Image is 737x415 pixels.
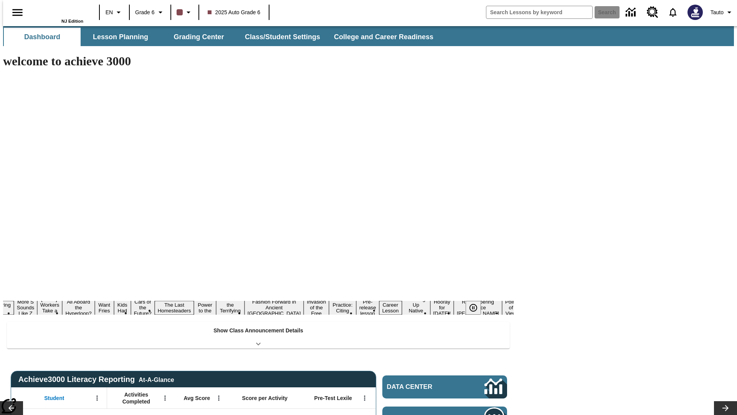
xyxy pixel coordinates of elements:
button: Open Menu [213,392,225,404]
div: SubNavbar [3,28,440,46]
span: Achieve3000 Literacy Reporting [18,375,174,384]
button: Profile/Settings [707,5,737,19]
button: Slide 16 Cooking Up Native Traditions [402,295,430,320]
button: Slide 19 Point of View [502,298,520,317]
input: search field [486,6,592,18]
div: At-A-Glance [139,375,174,383]
button: Grade: Grade 6, Select a grade [132,5,168,19]
button: Slide 5 Do You Want Fries With That? [95,289,114,326]
button: Slide 17 Hooray for Constitution Day! [430,298,454,317]
button: Class/Student Settings [239,28,326,46]
span: NJ Edition [61,19,83,23]
button: Slide 10 Attack of the Terrifying Tomatoes [216,295,245,320]
span: Grade 6 [135,8,155,17]
span: Score per Activity [242,395,288,402]
a: Resource Center, Will open in new tab [642,2,663,23]
div: Show Class Announcement Details [7,322,510,349]
button: Open side menu [6,1,29,24]
button: Slide 15 Career Lesson [379,301,402,315]
span: Pre-Test Lexile [314,395,352,402]
button: Slide 6 Dirty Jobs Kids Had To Do [114,289,131,326]
button: Language: EN, Select a language [102,5,127,19]
a: Home [33,3,83,19]
button: Open Menu [91,392,103,404]
p: Show Class Announcement Details [213,327,303,335]
button: Class color is dark brown. Change class color [174,5,196,19]
button: Open Menu [359,392,370,404]
button: Slide 18 Remembering Justice O'Connor [454,298,502,317]
button: Slide 12 The Invasion of the Free CD [304,292,329,323]
span: 2025 Auto Grade 6 [208,8,261,17]
button: Slide 7 Cars of the Future? [131,298,155,317]
button: Slide 3 Labor Day: Workers Take a Stand [37,295,62,320]
button: Slide 14 Pre-release lesson [356,298,379,317]
a: Data Center [621,2,642,23]
button: Lesson carousel, Next [714,401,737,415]
button: Lesson Planning [82,28,159,46]
button: Grading Center [160,28,237,46]
div: SubNavbar [3,26,734,46]
h1: welcome to achieve 3000 [3,54,514,68]
button: Slide 8 The Last Homesteaders [155,301,194,315]
span: Avg Score [183,395,210,402]
button: College and Career Readiness [328,28,440,46]
a: Notifications [663,2,683,22]
span: EN [106,8,113,17]
button: Slide 11 Fashion Forward in Ancient Rome [245,298,304,317]
a: Data Center [382,375,507,398]
button: Dashboard [4,28,81,46]
img: Avatar [687,5,703,20]
button: Slide 13 Mixed Practice: Citing Evidence [329,295,356,320]
button: Select a new avatar [683,2,707,22]
span: Tauto [711,8,724,17]
div: Pause [466,301,489,315]
span: Data Center [387,383,459,391]
button: Slide 4 All Aboard the Hyperloop? [62,298,94,317]
button: Slide 2 More S Sounds Like Z [14,298,37,317]
button: Slide 9 Solar Power to the People [194,295,216,320]
span: Activities Completed [111,391,162,405]
span: Student [44,395,64,402]
button: Pause [466,301,481,315]
button: Open Menu [159,392,171,404]
div: Home [33,3,83,23]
